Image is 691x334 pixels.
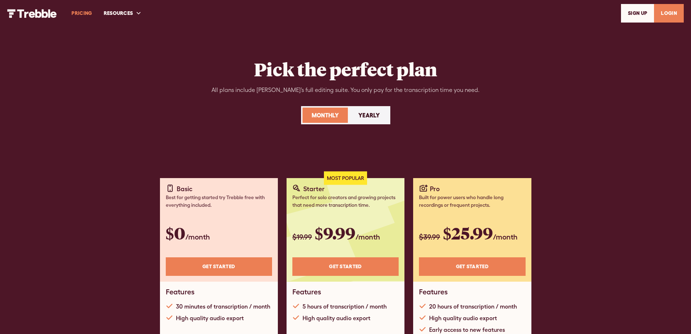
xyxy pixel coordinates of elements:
div: Early access to new features [429,325,505,334]
div: Best for getting started try Trebble free with everything included. [166,194,272,209]
h1: Features [292,287,321,296]
div: Yearly [358,111,380,120]
a: Get STARTED [292,257,399,276]
img: Trebble Logo - AI Podcast Editor [7,9,57,18]
div: RESOURCES [104,9,133,17]
span: $25.99 [443,222,493,244]
div: Monthly [312,111,339,120]
div: Most Popular [324,172,367,185]
h1: Features [419,287,448,296]
a: Monthly [303,108,348,123]
span: /month [185,233,210,241]
a: Yearly [349,108,389,123]
a: LOGIN [654,4,684,23]
div: Pro [430,184,440,194]
span: $0 [166,222,185,244]
span: /month [493,233,518,241]
div: 30 minutes of transcription / month [176,302,270,311]
h2: Pick the perfect plan [254,58,437,80]
div: High quality audio export [303,314,370,322]
a: Get STARTED [166,257,272,276]
div: Built for power users who handle long recordings or frequent projects. [419,194,525,209]
div: High quality audio export [176,314,244,322]
div: 5 hours of transcription / month [303,302,387,311]
a: PRICING [66,1,98,26]
span: $9.99 [315,222,355,244]
a: SIGn UP [621,4,654,23]
div: 20 hours of transcription / month [429,302,517,311]
div: RESOURCES [98,1,148,26]
a: home [7,8,57,17]
span: $39.99 [419,233,440,241]
span: /month [355,233,380,241]
span: $19.99 [292,233,312,241]
div: Perfect for solo creators and growing projects that need more transcription time. [292,194,399,209]
div: Basic [177,184,193,194]
div: High quality audio export [429,314,497,322]
h1: Features [166,287,194,296]
a: Get STARTED [419,257,525,276]
div: All plans include [PERSON_NAME]’s full editing suite. You only pay for the transcription time you... [211,86,480,94]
